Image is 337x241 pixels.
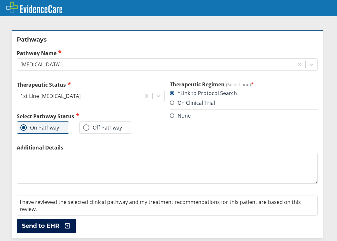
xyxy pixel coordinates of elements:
span: (Select one) [226,82,251,88]
label: None [170,112,191,119]
label: Additional Details [17,144,318,151]
button: Send to EHR [17,219,76,233]
h2: Select Pathway Status [17,112,165,120]
label: On Clinical Trial [170,99,215,106]
h3: Therapeutic Regimen [170,81,318,88]
span: I have reviewed the selected clinical pathway and my treatment recommendations for this patient a... [20,198,301,213]
label: *Link to Protocol Search [170,90,237,97]
label: Therapeutic Status [17,81,165,88]
span: Send to EHR [22,222,59,230]
div: 1st Line [MEDICAL_DATA] [20,92,81,100]
label: Pathway Name [17,49,318,57]
h2: Pathways [17,36,318,43]
label: Off Pathway [83,124,122,131]
label: On Pathway [20,124,59,131]
div: [MEDICAL_DATA] [20,61,61,68]
img: EvidenceCare [6,2,62,13]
